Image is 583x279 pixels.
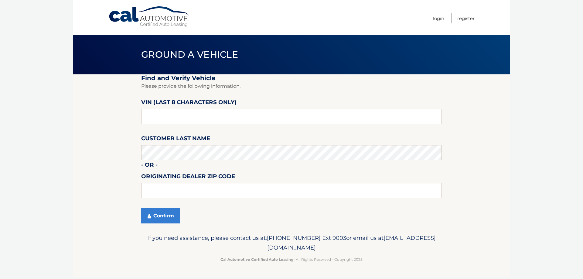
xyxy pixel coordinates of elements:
[141,160,158,172] label: - or -
[433,13,444,23] a: Login
[145,233,438,253] p: If you need assistance, please contact us at: or email us at
[141,49,238,60] span: Ground a Vehicle
[145,256,438,263] p: - All Rights Reserved - Copyright 2025
[141,134,210,145] label: Customer Last Name
[141,208,180,223] button: Confirm
[141,98,237,109] label: VIN (last 8 characters only)
[220,257,293,262] strong: Cal Automotive Certified Auto Leasing
[457,13,475,23] a: Register
[267,234,346,241] span: [PHONE_NUMBER] Ext 9003
[141,172,235,183] label: Originating Dealer Zip Code
[141,74,442,82] h2: Find and Verify Vehicle
[108,6,190,28] a: Cal Automotive
[141,82,442,90] p: Please provide the following information.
